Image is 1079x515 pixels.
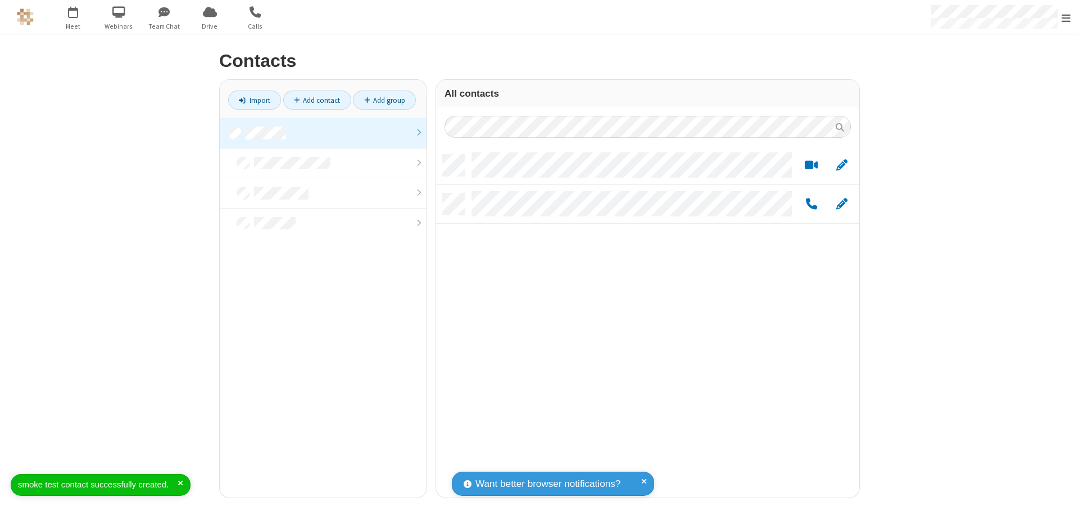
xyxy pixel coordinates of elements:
button: Edit [831,197,853,211]
span: Want better browser notifications? [475,477,620,491]
span: Webinars [98,21,140,31]
img: QA Selenium DO NOT DELETE OR CHANGE [17,8,34,25]
span: Calls [234,21,276,31]
div: smoke test contact successfully created. [18,478,178,491]
h3: All contacts [445,88,851,99]
a: Import [228,91,281,110]
div: grid [436,146,859,498]
span: Drive [189,21,231,31]
button: Call by phone [800,197,822,211]
span: Team Chat [143,21,185,31]
button: Edit [831,159,853,173]
h2: Contacts [219,51,860,71]
button: Start a video meeting [800,159,822,173]
a: Add contact [283,91,351,110]
a: Add group [353,91,416,110]
span: Meet [52,21,94,31]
